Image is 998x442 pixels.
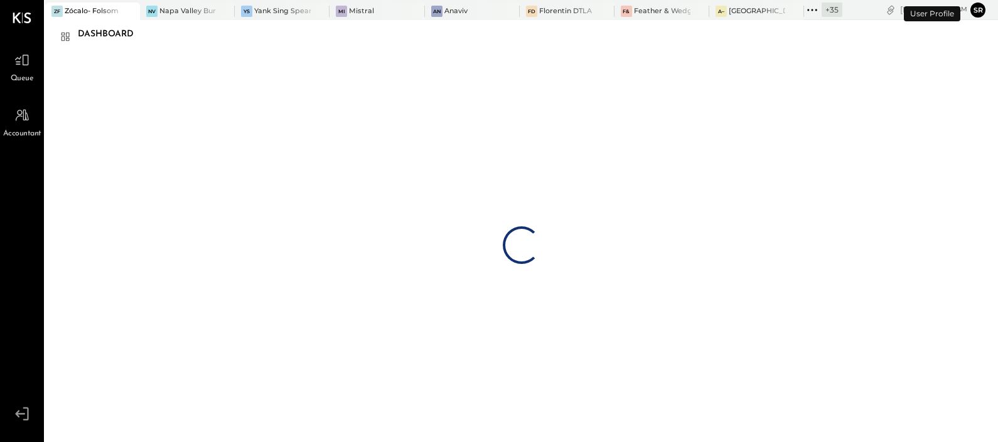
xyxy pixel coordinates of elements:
div: Mi [336,6,347,17]
div: Feather & Wedge [634,6,690,16]
div: F& [621,6,632,17]
div: [GEOGRAPHIC_DATA] – [GEOGRAPHIC_DATA] [729,6,785,16]
div: Mistral [349,6,374,16]
div: Napa Valley Burger Company [159,6,216,16]
div: Anaviv [444,6,468,16]
div: [DATE] [900,4,967,16]
div: FD [526,6,537,17]
div: Dashboard [78,24,146,45]
div: Zócalo- Folsom [65,6,119,16]
span: Queue [11,73,34,85]
div: NV [146,6,158,17]
div: A– [716,6,727,17]
span: 8 : 18 [930,4,955,16]
div: copy link [884,3,897,16]
div: Yank Sing Spear Street [254,6,311,16]
a: Accountant [1,103,43,140]
div: Florentin DTLA [539,6,592,16]
div: User Profile [904,6,960,21]
span: Accountant [3,129,41,140]
div: YS [241,6,252,17]
div: ZF [51,6,63,17]
div: An [431,6,443,17]
div: + 35 [822,3,842,17]
a: Queue [1,48,43,85]
button: Sr [970,3,985,18]
span: am [957,5,967,14]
